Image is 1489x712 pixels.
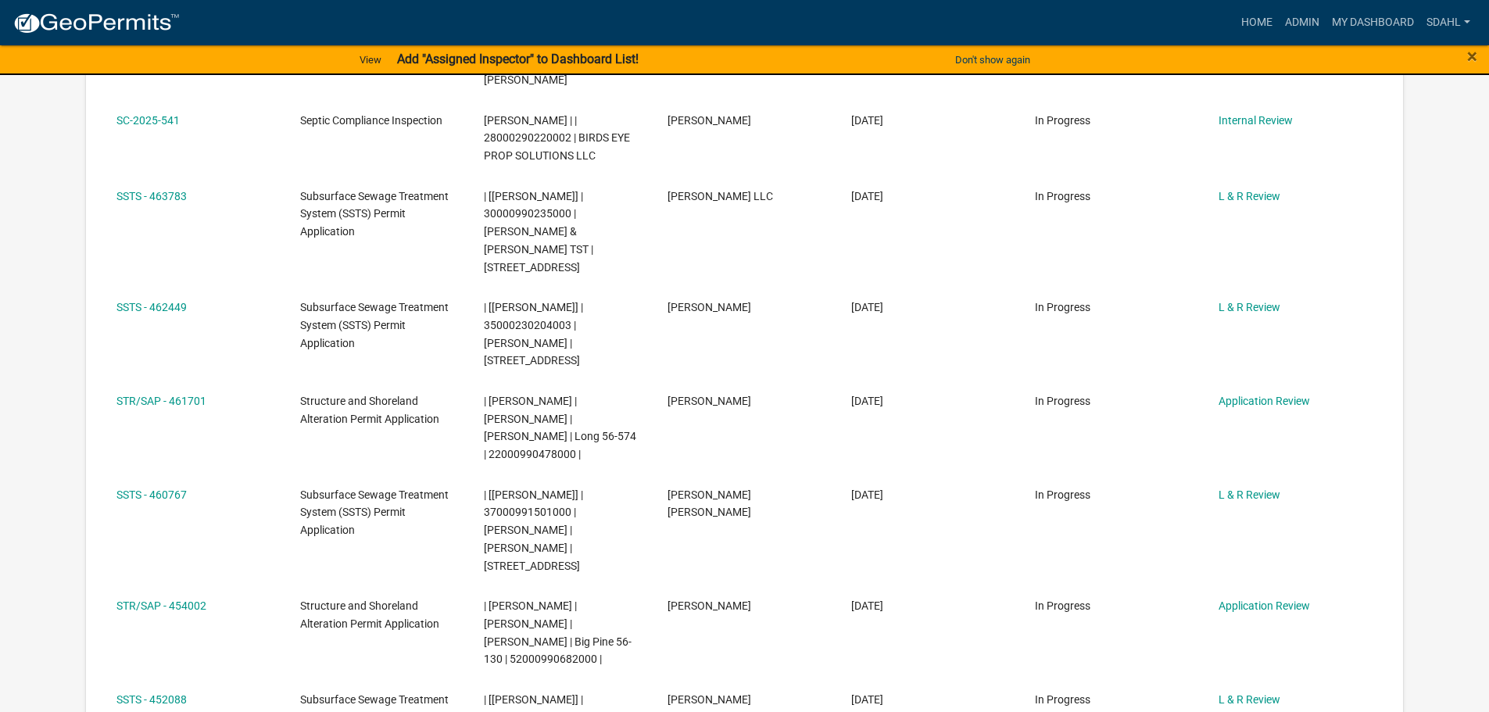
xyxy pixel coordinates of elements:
span: 08/10/2025 [851,395,883,407]
a: My Dashboard [1326,8,1420,38]
a: SSTS - 462449 [116,301,187,313]
span: In Progress [1035,693,1090,706]
span: | Sheila Dahl | ARTHUR A STORM | KARIN A STORM | Long 56-574 | 22000990478000 | [484,395,636,460]
span: Andrea Perales [668,114,751,127]
a: sdahl [1420,8,1476,38]
span: 08/07/2025 [851,488,883,501]
span: In Progress [1035,114,1090,127]
span: Lucas Keiner [668,599,751,612]
a: SSTS - 452088 [116,693,187,706]
span: | Sheila Dahl | TIFFANY CURTIS | LUCAS KEINER | Big Pine 56-130 | 52000990682000 | [484,599,632,665]
a: Application Review [1219,395,1310,407]
span: In Progress [1035,190,1090,202]
span: Scott M Ellingson [668,301,751,313]
a: View [353,47,388,73]
span: Roisum LLC [668,190,773,202]
span: In Progress [1035,395,1090,407]
a: Application Review [1219,599,1310,612]
a: SSTS - 463783 [116,190,187,202]
a: SSTS - 460767 [116,488,187,501]
strong: Add "Assigned Inspector" to Dashboard List! [397,52,639,66]
span: Structure and Shoreland Alteration Permit Application [300,395,439,425]
span: Structure and Shoreland Alteration Permit Application [300,599,439,630]
a: STR/SAP - 461701 [116,395,206,407]
a: L & R Review [1219,190,1280,202]
span: In Progress [1035,301,1090,313]
a: Internal Review [1219,114,1293,127]
a: Home [1235,8,1279,38]
span: In Progress [1035,488,1090,501]
span: In Progress [1035,599,1090,612]
a: STR/SAP - 454002 [116,599,206,612]
span: 08/11/2025 [851,301,883,313]
span: Subsurface Sewage Treatment System (SSTS) Permit Application [300,190,449,238]
span: 07/19/2025 [851,693,883,706]
a: L & R Review [1219,488,1280,501]
span: Arthur Storm [668,395,751,407]
a: L & R Review [1219,301,1280,313]
button: Close [1467,47,1477,66]
a: SC-2025-541 [116,114,180,127]
span: | [Sheila Dahl] | 30000990235000 | MARK & PATRICIA NIELSEN TST | 44290 LITTLE PINE RD N [484,190,593,274]
a: L & R Review [1219,693,1280,706]
span: Peter Ross Johnson [668,488,751,519]
span: Subsurface Sewage Treatment System (SSTS) Permit Application [300,488,449,537]
span: 08/14/2025 [851,190,883,202]
a: Admin [1279,8,1326,38]
span: | [Sheila Dahl] | 35000230204003 | Mark Mccollough | 50701 LEAF RIVER RD [484,301,583,367]
span: Subsurface Sewage Treatment System (SSTS) Permit Application [300,301,449,349]
span: 08/15/2025 [851,114,883,127]
span: 07/23/2025 [851,599,883,612]
button: Don't show again [949,47,1036,73]
span: Septic Compliance Inspection [300,114,442,127]
span: × [1467,45,1477,67]
span: Sheila Dahl | | 28000290220002 | BIRDS EYE PROP SOLUTIONS LLC [484,114,630,163]
span: | [Sheila Dahl] | 37000991501000 | MALLEN BRUGGEMAN | ADAM BRUGGEMAN | 24889 LAKEWAY DR [484,488,583,572]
